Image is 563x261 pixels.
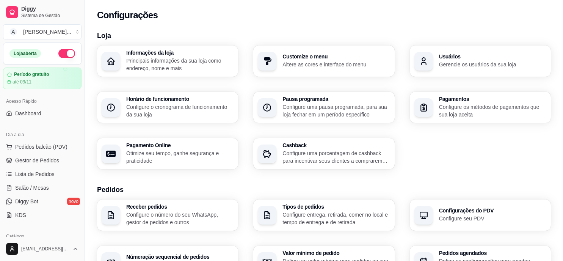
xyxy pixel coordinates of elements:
button: Configurações do PDVConfigure seu PDV [410,200,551,231]
p: Configure uma pausa programada, para sua loja fechar em um período específico [282,103,390,118]
div: Dia a dia [3,129,82,141]
h3: Valor mínimo de pedido [282,250,390,256]
h3: Pedidos agendados [439,250,546,256]
button: Pagamento OnlineOtimize seu tempo, ganhe segurança e praticidade [97,138,238,169]
button: Horário de funcionamentoConfigure o cronograma de funcionamento da sua loja [97,92,238,123]
h3: Customize o menu [282,54,390,59]
span: Dashboard [15,110,41,117]
h3: Usuários [439,54,546,59]
div: Acesso Rápido [3,95,82,107]
button: PagamentosConfigure os métodos de pagamentos que sua loja aceita [410,92,551,123]
span: Diggy [21,6,78,13]
button: UsuáriosGerencie os usuários da sua loja [410,46,551,77]
div: Loja aberta [9,49,41,58]
a: Salão / Mesas [3,182,82,194]
p: Gerencie os usuários da sua loja [439,61,546,68]
span: KDS [15,211,26,219]
h3: Pausa programada [282,96,390,102]
div: [PERSON_NAME] ... [23,28,71,36]
span: A [9,28,17,36]
button: [EMAIL_ADDRESS][DOMAIN_NAME] [3,240,82,258]
h3: Informações da loja [126,50,234,55]
h3: Receber pedidos [126,204,234,209]
a: DiggySistema de Gestão [3,3,82,21]
a: Dashboard [3,107,82,119]
span: Lista de Pedidos [15,170,55,178]
button: Pedidos balcão (PDV) [3,141,82,153]
button: Pausa programadaConfigure uma pausa programada, para sua loja fechar em um período específico [253,92,394,123]
h3: Horário de funcionamento [126,96,234,102]
button: Receber pedidosConfigure o número do seu WhatsApp, gestor de pedidos e outros [97,200,238,231]
a: Diggy Botnovo [3,195,82,208]
button: CashbackConfigure uma porcentagem de cashback para incentivar seus clientes a comprarem em sua loja [253,138,394,169]
span: Salão / Mesas [15,184,49,192]
p: Configure seu PDV [439,215,546,222]
h3: Cashback [282,143,390,148]
article: até 09/11 [13,79,31,85]
button: Alterar Status [58,49,75,58]
h3: Loja [97,30,551,41]
a: Período gratuitoaté 09/11 [3,68,82,89]
h2: Configurações [97,9,158,21]
p: Configure o cronograma de funcionamento da sua loja [126,103,234,118]
a: Gestor de Pedidos [3,154,82,167]
button: Select a team [3,24,82,39]
p: Configure entrega, retirada, comer no local e tempo de entrega e de retirada [282,211,390,226]
h3: Pagamento Online [126,143,234,148]
span: Sistema de Gestão [21,13,78,19]
p: Configure os métodos de pagamentos que sua loja aceita [439,103,546,118]
a: Lista de Pedidos [3,168,82,180]
span: Pedidos balcão (PDV) [15,143,67,151]
div: Catálogo [3,230,82,242]
p: Configure o número do seu WhatsApp, gestor de pedidos e outros [126,211,234,226]
h3: Tipos de pedidos [282,204,390,209]
a: KDS [3,209,82,221]
button: Customize o menuAltere as cores e interface do menu [253,46,394,77]
h3: Pagamentos [439,96,546,102]
p: Configure uma porcentagem de cashback para incentivar seus clientes a comprarem em sua loja [282,149,390,165]
p: Altere as cores e interface do menu [282,61,390,68]
button: Informações da lojaPrincipais informações da sua loja como endereço, nome e mais [97,46,238,77]
h3: Configurações do PDV [439,208,546,213]
article: Período gratuito [14,72,49,77]
p: Otimize seu tempo, ganhe segurança e praticidade [126,149,234,165]
h3: Pedidos [97,184,551,195]
span: [EMAIL_ADDRESS][DOMAIN_NAME] [21,246,69,252]
p: Principais informações da sua loja como endereço, nome e mais [126,57,234,72]
span: Gestor de Pedidos [15,157,59,164]
button: Tipos de pedidosConfigure entrega, retirada, comer no local e tempo de entrega e de retirada [253,200,394,231]
h3: Númeração sequencial de pedidos [126,254,234,259]
span: Diggy Bot [15,198,38,205]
